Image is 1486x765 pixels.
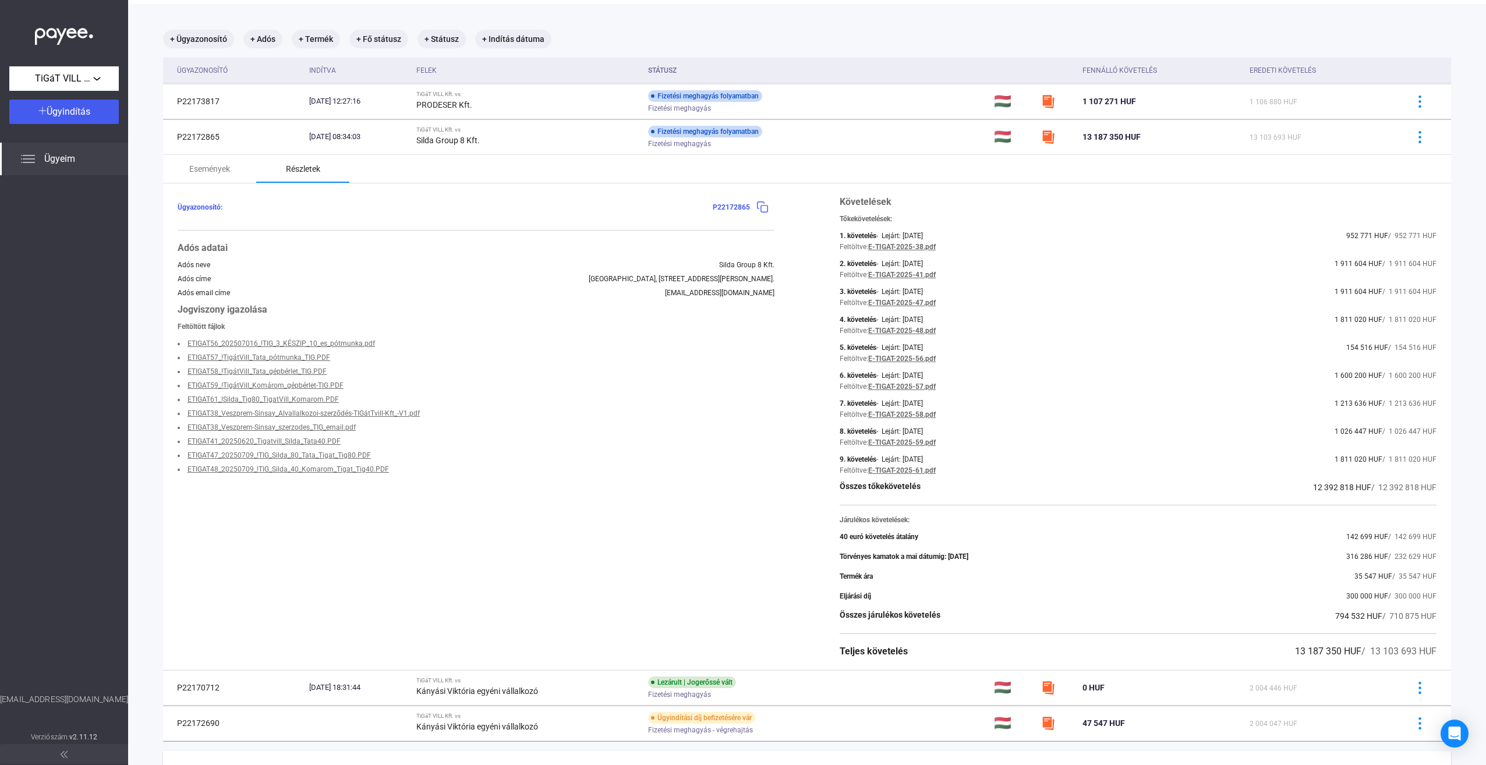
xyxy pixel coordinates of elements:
[177,63,228,77] div: Ügyazonosító
[1354,572,1392,580] span: 35 547 HUF
[589,275,774,283] div: [GEOGRAPHIC_DATA], [STREET_ADDRESS][PERSON_NAME].
[868,410,936,419] a: E-TIGAT-2025-58.pdf
[648,723,753,737] span: Fizetési meghagyás - végrehajtás
[1041,681,1055,695] img: szamlazzhu-mini
[416,677,639,684] div: TiGáT VILL Kft. vs
[1082,718,1125,728] span: 47 547 HUF
[643,58,989,84] th: Státusz
[648,90,762,102] div: Fizetési meghagyás folyamatban
[286,162,320,176] div: Részletek
[840,410,868,419] div: Feltöltve:
[35,72,93,86] span: TiGáT VILL Kft.
[1082,132,1141,141] span: 13 187 350 HUF
[840,260,876,268] div: 2. követelés
[876,371,923,380] div: - Lejárt: [DATE]
[840,399,876,408] div: 7. követelés
[163,30,234,48] mat-chip: + Ügyazonosító
[648,126,762,137] div: Fizetési meghagyás folyamatban
[1382,399,1437,408] span: / 1 213 636 HUF
[876,316,923,324] div: - Lejárt: [DATE]
[840,271,868,279] div: Feltöltve:
[1414,95,1426,108] img: more-blue
[416,136,480,145] strong: Silda Group 8 Kft.
[1041,130,1055,144] img: szamlazzhu-mini
[187,437,341,445] a: ETIGAT41_20250620_Tigatvill_Silda_Tata40.PDF
[989,706,1036,741] td: 🇭🇺
[178,261,210,269] div: Adós neve
[416,686,538,696] strong: Kányási Viktória egyéni vállalkozó
[178,275,211,283] div: Adós címe
[187,339,375,348] a: ETIGAT56_202507016_!TIG_3_KÉSZIP_10_es_pótmunka.pdf
[178,241,774,255] div: Adós adatai
[1388,552,1437,561] span: / 232 629 HUF
[187,465,389,473] a: ETIGAT48_20250709_!TIG_Silda_40_Komarom_Tigat_Tig40.PDF
[648,137,711,151] span: Fizetési meghagyás
[1407,675,1432,700] button: more-blue
[21,152,35,166] img: list.svg
[840,355,868,363] div: Feltöltve:
[840,299,868,307] div: Feltöltve:
[9,66,119,91] button: TiGáT VILL Kft.
[1388,533,1437,541] span: / 142 699 HUF
[1361,646,1437,657] span: / 13 103 693 HUF
[840,382,868,391] div: Feltöltve:
[416,722,538,731] strong: Kányási Viktória egyéni vállalkozó
[840,316,876,324] div: 4. követelés
[292,30,340,48] mat-chip: + Termék
[989,84,1036,119] td: 🇭🇺
[178,289,230,297] div: Adós email címe
[868,327,936,335] a: E-TIGAT-2025-48.pdf
[309,63,407,77] div: Indítva
[868,299,936,307] a: E-TIGAT-2025-47.pdf
[840,438,868,447] div: Feltöltve:
[1335,427,1382,435] span: 1 026 447 HUF
[163,84,305,119] td: P22173817
[840,343,876,352] div: 5. követelés
[61,751,68,758] img: arrow-double-left-grey.svg
[418,30,466,48] mat-chip: + Státusz
[1335,260,1382,268] span: 1 911 604 HUF
[1335,611,1382,621] span: 794 532 HUF
[309,131,407,143] div: [DATE] 08:34:03
[309,682,407,693] div: [DATE] 18:31:44
[1407,711,1432,735] button: more-blue
[840,592,871,600] div: Eljárási díj
[840,232,876,240] div: 1. követelés
[1382,316,1437,324] span: / 1 811 020 HUF
[178,323,774,331] div: Feltöltött fájlok
[35,22,93,45] img: white-payee-white-dot.svg
[868,382,936,391] a: E-TIGAT-2025-57.pdf
[163,670,305,705] td: P22170712
[1382,371,1437,380] span: / 1 600 200 HUF
[648,677,736,688] div: Lezárult | Jogerőssé vált
[1250,720,1297,728] span: 2 004 047 HUF
[648,101,711,115] span: Fizetési meghagyás
[665,289,774,297] div: [EMAIL_ADDRESS][DOMAIN_NAME]
[475,30,551,48] mat-chip: + Indítás dátuma
[868,243,936,251] a: E-TIGAT-2025-38.pdf
[840,195,1437,209] div: Követelések
[178,303,774,317] div: Jogviszony igazolása
[1082,97,1136,106] span: 1 107 271 HUF
[840,327,868,335] div: Feltöltve:
[713,203,750,211] span: P22172865
[416,100,472,109] strong: PRODESER Kft.
[1407,125,1432,149] button: more-blue
[187,423,356,431] a: ETIGAT38_Veszprem-Sinsay_szerzodes_TIG_email.pdf
[750,195,774,219] button: copy-blue
[1388,232,1437,240] span: / 952 771 HUF
[868,355,936,363] a: E-TIGAT-2025-56.pdf
[1082,63,1240,77] div: Fennálló követelés
[416,713,639,720] div: TiGáT VILL Kft. vs
[1041,716,1055,730] img: szamlazzhu-mini
[840,466,868,474] div: Feltöltve:
[840,371,876,380] div: 6. követelés
[1346,592,1388,600] span: 300 000 HUF
[1382,611,1437,621] span: / 710 875 HUF
[1346,533,1388,541] span: 142 699 HUF
[309,63,336,77] div: Indítva
[38,107,47,115] img: plus-white.svg
[309,95,407,107] div: [DATE] 12:27:16
[243,30,282,48] mat-chip: + Adós
[840,455,876,463] div: 9. követelés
